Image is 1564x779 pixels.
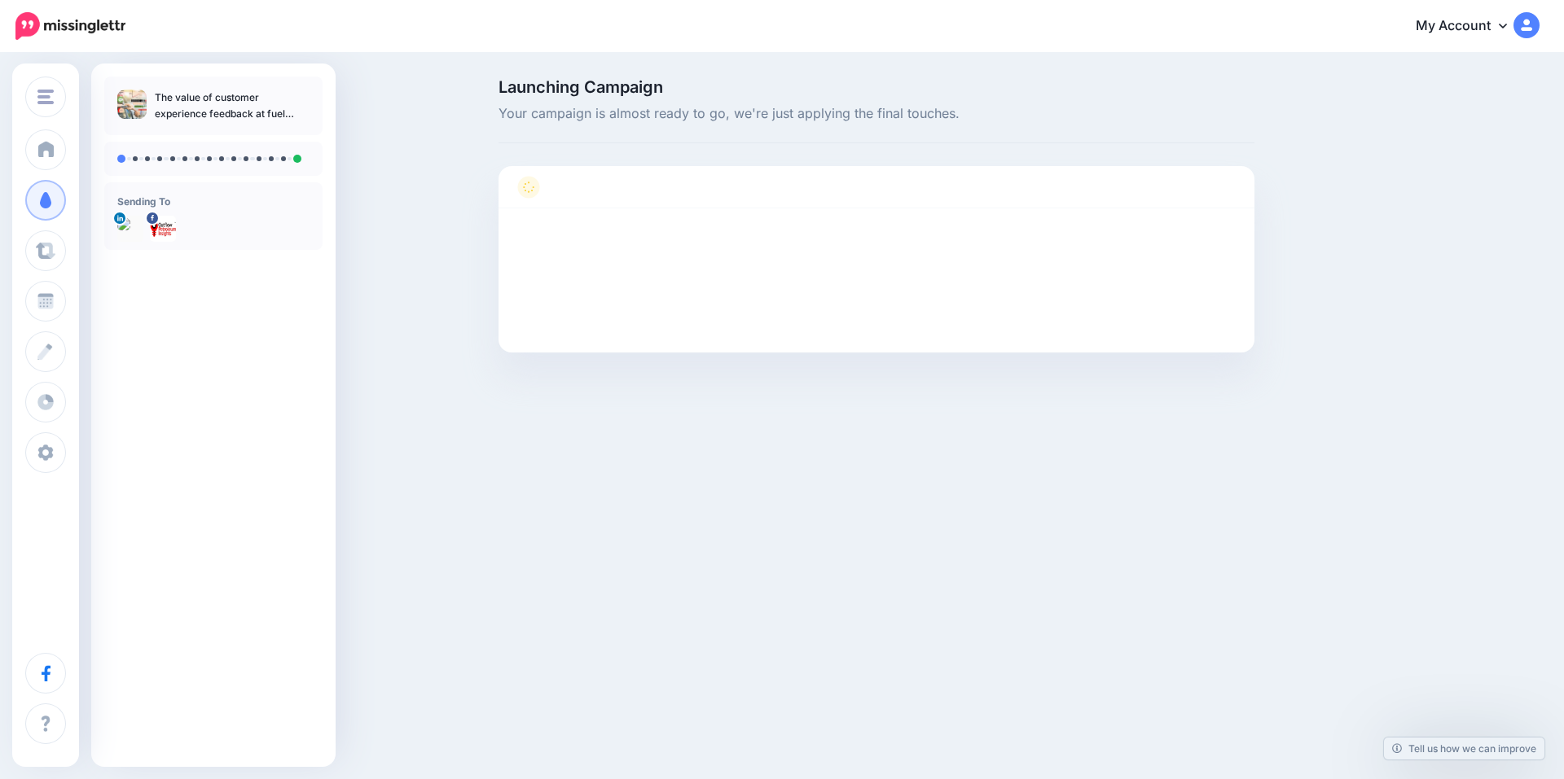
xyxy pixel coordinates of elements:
h4: Sending To [117,195,310,208]
a: My Account [1399,7,1540,46]
img: menu.png [37,90,54,104]
img: b64bc7af8dd2fc0fb97cabfe81b17bc2_thumb.jpg [117,90,147,119]
p: The value of customer experience feedback at fuel service stations [155,90,310,122]
span: Your campaign is almost ready to go, we're just applying the final touches. [499,103,1254,125]
a: Tell us how we can improve [1384,737,1544,759]
img: 294791869_450730140394535_3151266693560333682_n-bsa155096.png [150,216,176,242]
img: Missinglettr [15,12,125,40]
span: Launching Campaign [499,79,1254,95]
